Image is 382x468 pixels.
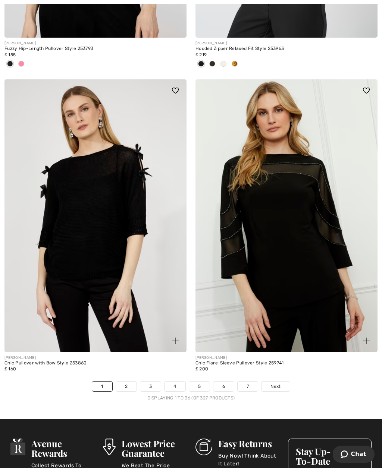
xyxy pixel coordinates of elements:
[270,383,281,390] span: Next
[333,446,375,464] iframe: Opens a widget where you can chat to one of our agents
[140,382,161,391] a: 3
[103,439,116,455] img: Lowest Price Guarantee
[213,382,234,391] a: 6
[238,382,258,391] a: 7
[4,355,187,361] div: [PERSON_NAME]
[195,79,378,352] img: Chic Flare-Sleeve Pullover Style 259741. Black
[172,338,179,344] img: plus_v2.svg
[4,361,187,366] div: Chic Pullover with Bow Style 253860
[229,58,240,70] div: Medallion
[195,355,378,361] div: [PERSON_NAME]
[195,439,212,455] img: Easy Returns
[172,88,179,94] img: heart_black_full.svg
[4,79,187,352] img: Chic Pullover with Bow Style 253860. Black
[4,366,16,371] span: ₤ 160
[207,58,218,70] div: Avocado
[4,41,187,46] div: [PERSON_NAME]
[262,382,289,391] a: Next
[195,52,207,57] span: ₤ 219
[195,366,208,371] span: ₤ 200
[16,58,27,70] div: Blush
[31,439,94,458] h3: Avenue Rewards
[296,446,364,466] h3: Stay Up-To-Date
[218,439,279,448] h3: Easy Returns
[189,382,210,391] a: 5
[363,338,370,344] img: plus_v2.svg
[195,361,378,366] div: Chic Flare-Sleeve Pullover Style 259741
[363,88,370,94] img: heart_black_full.svg
[218,452,279,467] p: Buy Now! Think About It Later!
[165,382,185,391] a: 4
[195,58,207,70] div: Black
[218,58,229,70] div: Winter White
[195,46,378,51] div: Hooded Zipper Relaxed Fit Style 253963
[4,46,187,51] div: Fuzzy Hip-Length Pullover Style 253793
[195,41,378,46] div: [PERSON_NAME]
[116,382,137,391] a: 2
[122,439,187,458] h3: Lowest Price Guarantee
[10,439,25,455] img: Avenue Rewards
[4,58,16,70] div: Black
[92,382,112,391] a: 1
[4,52,16,57] span: ₤ 155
